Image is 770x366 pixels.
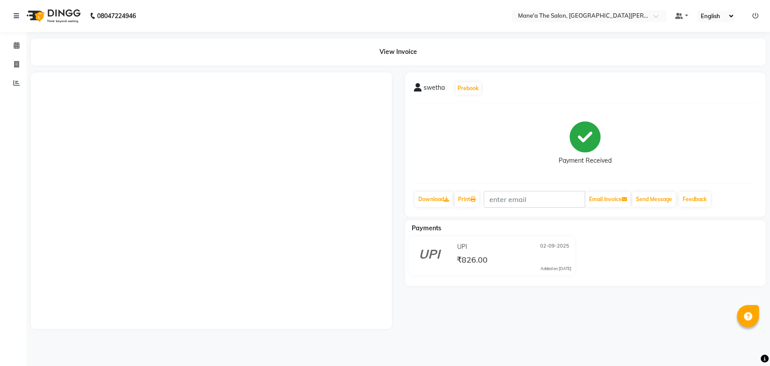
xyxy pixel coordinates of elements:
[457,255,488,267] span: ₹826.00
[559,156,612,165] div: Payment Received
[454,192,479,207] a: Print
[415,192,453,207] a: Download
[541,266,571,272] div: Added on [DATE]
[632,192,676,207] button: Send Message
[455,82,481,95] button: Prebook
[23,4,83,28] img: logo
[97,4,136,28] b: 08047224946
[31,38,766,65] div: View Invoice
[540,242,569,252] span: 02-09-2025
[484,191,585,208] input: enter email
[424,83,445,95] span: swetha
[412,224,441,232] span: Payments
[679,192,710,207] a: Feedback
[457,242,467,252] span: UPI
[586,192,631,207] button: Email Invoice
[733,331,761,357] iframe: chat widget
